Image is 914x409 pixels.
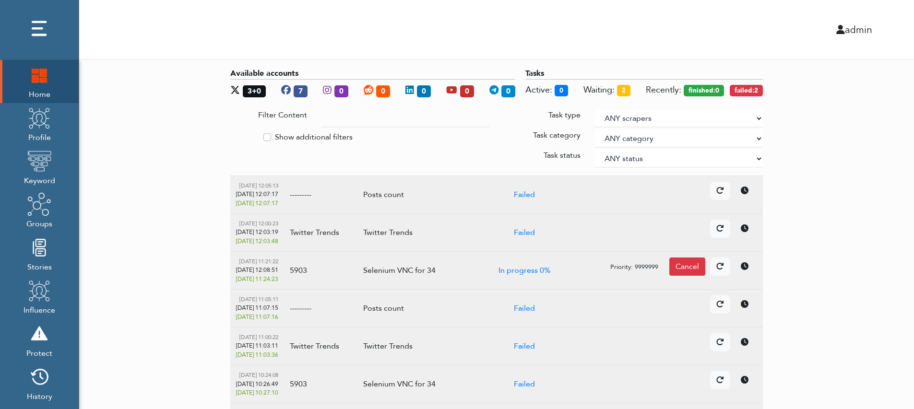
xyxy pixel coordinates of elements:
[357,290,459,327] td: Posts count
[236,351,278,359] div: [DATE] 11:03:36
[376,85,390,97] span: 0
[357,214,459,252] td: Twitter Trends
[236,341,278,350] div: [DATE] 11:03:11
[290,379,307,389] span: 5903
[230,80,273,102] div: X (login/pass + api accounts)
[294,85,308,97] span: 7
[230,68,515,80] div: Available accounts
[315,80,356,102] div: Instagram
[27,106,51,130] img: profile.png
[514,227,535,238] a: Failed
[236,257,278,266] div: [DATE] 11:21:22
[555,85,568,96] span: 0
[514,341,535,351] a: Failed
[24,303,55,316] span: Influence
[27,235,51,259] img: stories.png
[27,63,51,87] img: home.png
[533,129,581,141] label: Task category
[482,80,515,102] div: Telegram
[27,279,51,303] img: profile.png
[290,265,307,276] span: 5903
[236,220,278,228] div: [DATE] 12:00:23
[525,84,552,96] span: Tasks executing now
[27,192,51,216] img: groups.png
[236,190,278,199] div: [DATE] 12:07:17
[290,303,311,314] span: ---------
[27,130,51,143] span: Profile
[236,237,278,245] div: [DATE] 12:03:48
[236,304,278,312] div: [DATE] 11:07:15
[357,327,459,365] td: Twitter Trends
[290,227,339,238] span: Twitter Trends
[583,84,615,96] span: Tasks awaiting for execution
[357,252,459,290] td: Selenium VNC for 34
[236,313,278,321] div: [DATE] 11:07:16
[27,149,51,173] img: keyword.png
[290,189,311,200] span: ---------
[610,263,658,271] small: Priority: 9999999
[544,150,581,161] label: Task status
[548,109,581,121] label: Task type
[460,85,474,97] span: 0
[27,389,52,402] span: History
[290,341,339,351] span: Twitter Trends
[27,322,51,346] img: risk.png
[27,17,51,41] img: dots.png
[243,85,266,97] span: 3+0
[499,265,550,276] a: In progress 0%
[417,85,431,97] span: 0
[439,80,482,102] div: Youtube
[501,85,515,97] span: 0
[258,109,307,121] label: Filter Content
[236,266,278,274] div: started at, 08/11/2025, 12:08:51
[357,365,459,403] td: Selenium VNC for 34
[476,23,880,37] div: admin
[646,84,681,96] span: Recently:
[236,380,278,388] div: [DATE] 10:26:49
[236,388,278,397] div: [DATE] 10:27:10
[26,216,52,230] span: Groups
[236,275,278,283] div: [DATE] 11:24:23
[514,303,535,314] a: Failed
[236,182,278,190] div: [DATE] 12:05:13
[684,85,724,96] span: Tasks finished in last 30 minutes
[27,365,51,389] img: history.png
[525,68,763,80] div: Tasks
[669,257,705,276] div: Cancel
[356,80,398,102] div: Reddit
[236,333,278,341] div: [DATE] 11:00:22
[275,131,353,143] label: Show additional filters
[24,173,55,187] span: Keyword
[357,176,459,214] td: Posts count
[236,371,278,379] div: [DATE] 10:24:08
[27,87,51,100] span: Home
[26,346,52,359] span: Protect
[273,80,315,102] div: Facebook
[236,199,278,208] div: [DATE] 12:07:17
[398,80,439,102] div: Linkedin
[514,379,535,389] a: Failed
[617,85,630,96] span: 2
[236,228,278,236] div: [DATE] 12:03:19
[27,259,52,273] span: Stories
[334,85,348,97] span: 0
[514,189,535,200] a: Failed
[236,295,278,304] div: [DATE] 11:05:11
[730,85,763,96] span: Tasks failed in last 30 minutes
